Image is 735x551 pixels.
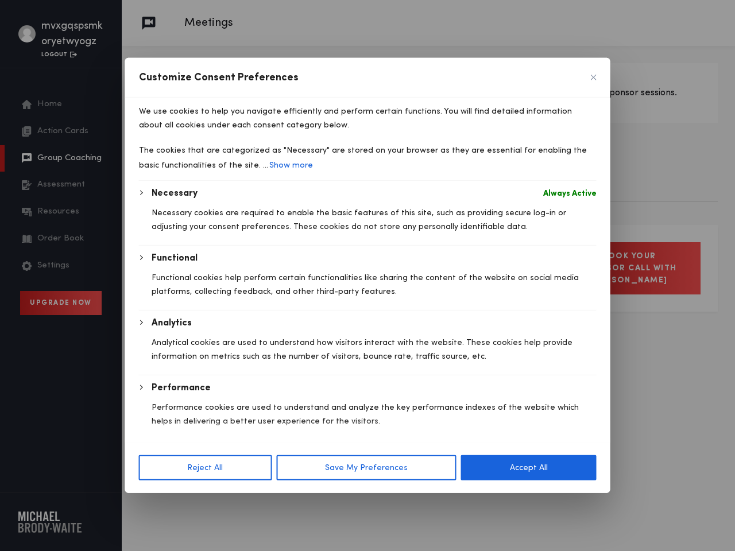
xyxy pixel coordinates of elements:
[591,75,597,80] img: Close
[276,455,457,480] button: Save My Preferences
[152,401,597,428] p: Performance cookies are used to understand and analyze the key performance indexes of the website...
[268,157,314,173] button: Show more
[152,206,597,234] p: Necessary cookies are required to enable the basic features of this site, such as providing secur...
[543,187,597,200] span: Always Active
[125,58,610,493] div: Customise Consent Preferences
[139,71,299,84] span: Customize Consent Preferences
[152,271,597,298] p: Functional cookies help perform certain functionalities like sharing the content of the website o...
[152,187,198,200] button: Necessary
[461,455,597,480] button: Accept All
[591,75,597,80] button: [cky_preference_close_label]
[152,381,211,395] button: Performance
[152,316,192,330] button: Analytics
[139,104,597,132] p: We use cookies to help you navigate efficiently and perform certain functions. You will find deta...
[139,455,272,480] button: Reject All
[139,143,597,173] p: The cookies that are categorized as "Necessary" are stored on your browser as they are essential ...
[152,336,597,363] p: Analytical cookies are used to understand how visitors interact with the website. These cookies h...
[152,251,198,265] button: Functional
